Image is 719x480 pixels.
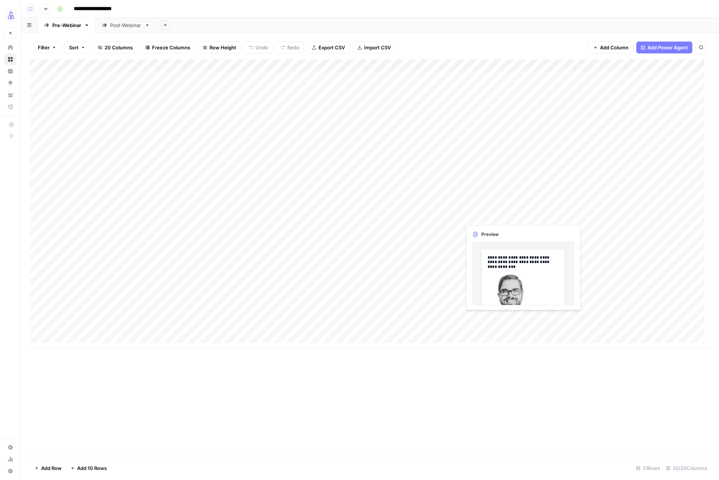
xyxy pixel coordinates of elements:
[4,441,16,453] a: Settings
[64,42,90,53] button: Sort
[4,89,16,101] a: Your Data
[647,44,688,51] span: Add Power Agent
[66,462,111,474] button: Add 10 Rows
[4,101,16,113] a: Flightpath
[96,18,156,33] a: Post-Webinar
[4,77,16,89] a: Opportunities
[4,42,16,53] a: Home
[4,6,16,24] button: Workspace: AirOps Growth
[353,42,396,53] button: Import CSV
[38,44,50,51] span: Filter
[633,462,663,474] div: 21 Rows
[110,22,142,29] div: Post-Webinar
[52,22,81,29] div: Pre-Webinar
[600,44,629,51] span: Add Column
[210,44,236,51] span: Row Height
[198,42,241,53] button: Row Height
[105,44,133,51] span: 20 Columns
[276,42,304,53] button: Redo
[41,464,62,472] span: Add Row
[30,462,66,474] button: Add Row
[307,42,350,53] button: Export CSV
[663,462,710,474] div: 20/20 Columns
[4,453,16,465] a: Usage
[319,44,345,51] span: Export CSV
[588,42,633,53] button: Add Column
[152,44,190,51] span: Freeze Columns
[38,18,96,33] a: Pre-Webinar
[4,9,18,22] img: AirOps Growth Logo
[287,44,299,51] span: Redo
[4,53,16,65] a: Browse
[4,65,16,77] a: Insights
[93,42,138,53] button: 20 Columns
[69,44,79,51] span: Sort
[636,42,692,53] button: Add Power Agent
[364,44,391,51] span: Import CSV
[141,42,195,53] button: Freeze Columns
[4,465,16,477] button: Help + Support
[244,42,273,53] button: Undo
[33,42,61,53] button: Filter
[77,464,107,472] span: Add 10 Rows
[255,44,268,51] span: Undo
